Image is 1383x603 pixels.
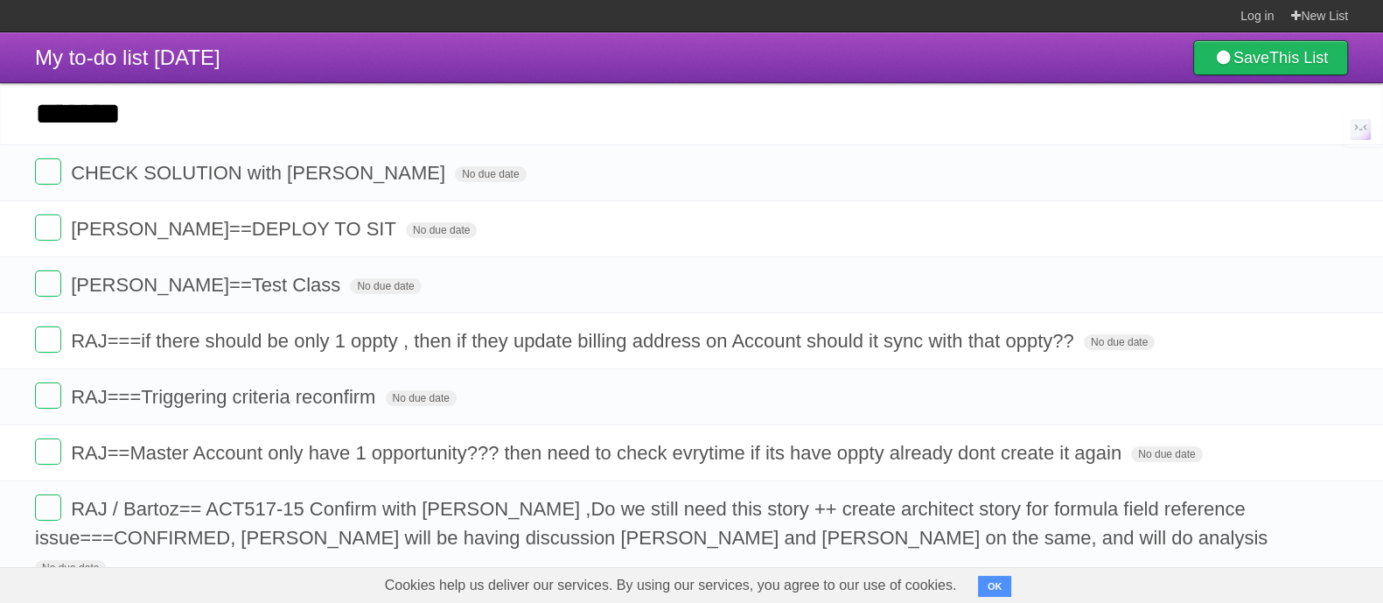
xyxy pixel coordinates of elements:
span: RAJ===Triggering criteria reconfirm [71,386,380,408]
span: CHECK SOLUTION with [PERSON_NAME] [71,162,450,184]
span: Cookies help us deliver our services. By using our services, you agree to our use of cookies. [367,568,974,603]
span: No due date [386,390,457,406]
span: RAJ==Master Account only have 1 opportunity??? then need to check evrytime if its have oppty alre... [71,442,1126,464]
label: Done [35,438,61,465]
span: No due date [1084,334,1155,350]
label: Done [35,494,61,521]
span: RAJ===if there should be only 1 oppty , then if they update billing address on Account should it ... [71,330,1079,352]
span: No due date [1131,446,1202,462]
span: My to-do list [DATE] [35,46,220,69]
button: OK [978,576,1012,597]
span: No due date [406,222,477,238]
span: RAJ / Bartoz== ACT517-15 Confirm with [PERSON_NAME] ,Do we still need this story ++ create archit... [35,498,1272,549]
label: Done [35,214,61,241]
span: [PERSON_NAME]==DEPLOY TO SIT [71,218,401,240]
span: No due date [455,166,526,182]
label: Done [35,382,61,409]
a: SaveThis List [1193,40,1348,75]
b: This List [1269,49,1328,67]
span: No due date [350,278,421,294]
label: Done [35,270,61,297]
label: Done [35,158,61,185]
label: Done [35,326,61,353]
span: [PERSON_NAME]==Test Class [71,274,345,296]
span: No due date [35,560,106,576]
